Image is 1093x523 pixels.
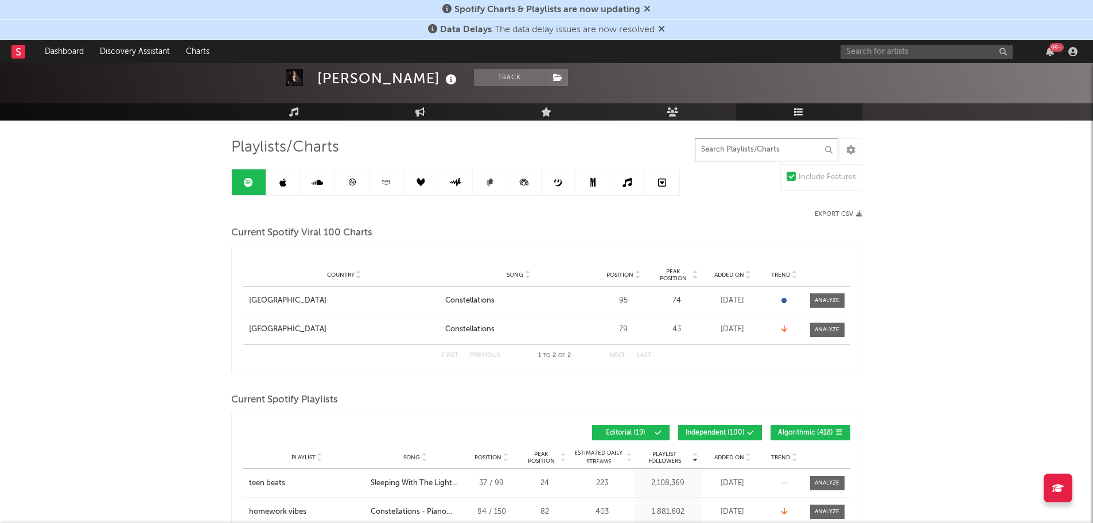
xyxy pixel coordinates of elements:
span: Playlists/Charts [231,141,339,154]
span: Playlist [291,454,316,461]
div: [DATE] [704,324,761,335]
button: Last [637,352,652,359]
div: 223 [572,478,632,489]
a: homework vibes [249,506,365,518]
button: Previous [470,352,500,359]
span: Dismiss [644,5,651,14]
a: Dashboard [37,40,92,63]
a: teen beats [249,478,365,489]
span: : The data delay issues are now resolved [440,25,655,34]
div: 1 2 2 [523,349,586,363]
div: 2,108,369 [638,478,698,489]
span: to [543,353,550,358]
div: 43 [655,324,698,335]
span: Added On [714,272,744,278]
span: Added On [714,454,744,461]
span: Country [327,272,355,278]
div: Sleeping With The Lights On [371,478,460,489]
a: [GEOGRAPHIC_DATA] [249,324,439,335]
div: 1,881,602 [638,506,698,518]
div: 82 [523,506,566,518]
div: 95 [598,295,649,307]
div: Constellations - Piano Version [371,506,460,518]
button: Independent(100) [678,425,762,440]
div: 403 [572,506,632,518]
a: Constellations [445,324,592,335]
div: 84 / 150 [466,506,518,518]
span: Position [606,272,633,278]
span: Trend [771,272,790,278]
button: Editorial(19) [592,425,670,440]
button: Next [609,352,625,359]
div: [DATE] [704,295,761,307]
a: Constellations [445,295,592,307]
div: Constellations [445,324,495,335]
span: Song [403,454,420,461]
div: 74 [655,295,698,307]
div: [GEOGRAPHIC_DATA] [249,324,326,335]
span: Peak Position [655,268,691,282]
input: Search Playlists/Charts [695,138,838,161]
span: of [558,353,565,358]
div: teen beats [249,478,285,489]
span: Current Spotify Viral 100 Charts [231,226,372,240]
span: Editorial ( 19 ) [600,429,652,436]
button: Track [474,69,546,86]
span: Playlist Followers [638,451,691,464]
span: Algorithmic ( 418 ) [778,429,833,436]
div: [GEOGRAPHIC_DATA] [249,295,326,307]
span: Independent ( 100 ) [686,429,745,436]
div: homework vibes [249,506,306,518]
button: First [442,352,458,359]
span: Estimated Daily Streams [572,449,625,466]
span: Data Delays [440,25,492,34]
span: Position [474,454,501,461]
a: Charts [178,40,217,63]
a: Discovery Assistant [92,40,178,63]
input: Search for artists [841,45,1013,59]
div: 24 [523,478,566,489]
span: Peak Position [523,451,559,464]
span: Spotify Charts & Playlists are now updating [454,5,640,14]
span: Song [507,272,523,278]
button: Algorithmic(418) [771,425,850,440]
div: 37 / 99 [466,478,518,489]
div: Include Features [799,171,856,184]
span: Dismiss [658,25,665,34]
button: 99+ [1046,47,1054,56]
div: 99 + [1049,43,1064,52]
div: 79 [598,324,649,335]
div: [PERSON_NAME] [317,69,460,88]
a: [GEOGRAPHIC_DATA] [249,295,439,307]
button: Export CSV [815,211,862,218]
div: Constellations [445,295,495,307]
span: Trend [771,454,790,461]
div: [DATE] [704,506,761,518]
div: [DATE] [704,478,761,489]
span: Current Spotify Playlists [231,393,338,407]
